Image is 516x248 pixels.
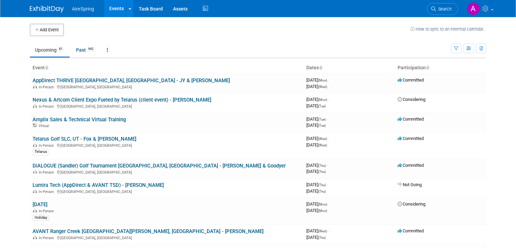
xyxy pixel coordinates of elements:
[328,97,329,102] span: -
[327,117,328,122] span: -
[436,6,452,12] span: Search
[30,24,64,36] button: Add Event
[318,236,326,240] span: (Thu)
[327,182,328,187] span: -
[33,236,37,239] img: In-Person Event
[39,190,56,194] span: In-Person
[427,3,458,15] a: Search
[33,170,37,174] img: In-Person Event
[398,77,424,83] span: Committed
[33,182,164,188] a: Lumira Tech (AppDirect & AVANT TSD) - [PERSON_NAME]
[410,26,486,32] a: How to sync to an external calendar...
[71,43,100,56] a: Past942
[306,235,326,240] span: [DATE]
[327,163,328,168] span: -
[33,77,230,84] a: AppDirect THRIVE [GEOGRAPHIC_DATA], [GEOGRAPHIC_DATA] - JY & [PERSON_NAME]
[30,43,70,56] a: Upcoming81
[33,104,37,108] img: In-Person Event
[398,97,425,102] span: Considering
[33,149,49,155] div: Telarus
[33,190,37,193] img: In-Person Event
[33,124,37,127] img: Virtual Event
[318,104,326,108] span: (Tue)
[318,164,326,167] span: (Thu)
[39,143,56,148] span: In-Person
[39,124,51,128] span: Virtual
[398,182,422,187] span: Not Going
[306,182,328,187] span: [DATE]
[306,84,327,89] span: [DATE]
[318,137,327,141] span: (Wed)
[33,85,37,88] img: In-Person Event
[33,189,301,194] div: [GEOGRAPHIC_DATA], [GEOGRAPHIC_DATA]
[318,143,327,147] span: (Wed)
[467,2,480,15] img: Angie Handal
[328,77,329,83] span: -
[33,84,301,89] div: [GEOGRAPHIC_DATA], [GEOGRAPHIC_DATA]
[33,97,211,103] a: Nexus & Artcom Client Expo Fueled by Telarus (client event) - [PERSON_NAME]
[33,235,301,240] div: [GEOGRAPHIC_DATA], [GEOGRAPHIC_DATA]
[426,65,429,70] a: Sort by Participation Type
[33,143,37,147] img: In-Person Event
[318,229,327,233] span: (Wed)
[33,209,37,212] img: In-Person Event
[318,170,326,174] span: (Thu)
[398,163,424,168] span: Committed
[57,47,64,52] span: 81
[30,6,64,13] img: ExhibitDay
[398,136,424,141] span: Committed
[306,117,328,122] span: [DATE]
[45,65,48,70] a: Sort by Event Name
[398,117,424,122] span: Committed
[395,62,486,74] th: Participation
[306,228,329,233] span: [DATE]
[318,202,327,206] span: (Mon)
[306,163,328,168] span: [DATE]
[306,97,329,102] span: [DATE]
[86,47,95,52] span: 942
[318,124,326,127] span: (Tue)
[328,201,329,207] span: -
[33,201,47,208] a: [DATE]
[328,136,329,141] span: -
[30,62,304,74] th: Event
[318,85,327,89] span: (Wed)
[33,117,126,123] a: Amplix Sales & Technical Virtual Training
[306,189,326,194] span: [DATE]
[318,118,326,121] span: (Tue)
[306,77,329,83] span: [DATE]
[319,65,322,70] a: Sort by Start Date
[33,228,264,234] a: AVANT Ranger Creek [GEOGRAPHIC_DATA][PERSON_NAME], [GEOGRAPHIC_DATA] - [PERSON_NAME]
[306,123,326,128] span: [DATE]
[318,183,326,187] span: (Thu)
[306,136,329,141] span: [DATE]
[318,209,327,213] span: (Mon)
[33,169,301,175] div: [GEOGRAPHIC_DATA], [GEOGRAPHIC_DATA]
[306,208,327,213] span: [DATE]
[304,62,395,74] th: Dates
[33,103,301,109] div: [GEOGRAPHIC_DATA], [GEOGRAPHIC_DATA]
[306,103,326,108] span: [DATE]
[72,6,94,12] span: AireSpring
[398,228,424,233] span: Committed
[318,78,327,82] span: (Mon)
[39,85,56,89] span: In-Person
[306,201,329,207] span: [DATE]
[33,215,49,221] div: Holiday
[318,190,326,193] span: (Thu)
[318,98,327,102] span: (Mon)
[306,169,326,174] span: [DATE]
[398,201,425,207] span: Considering
[33,142,301,148] div: [GEOGRAPHIC_DATA], [GEOGRAPHIC_DATA]
[328,228,329,233] span: -
[33,163,286,169] a: DiALOGUE (Sandler) Golf Tournament [GEOGRAPHIC_DATA], [GEOGRAPHIC_DATA] - [PERSON_NAME] & Goodyer
[39,170,56,175] span: In-Person
[39,104,56,109] span: In-Person
[33,136,136,142] a: Telarus Golf SLC, UT - Fox & [PERSON_NAME]
[39,209,56,213] span: In-Person
[39,236,56,240] span: In-Person
[306,142,327,147] span: [DATE]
